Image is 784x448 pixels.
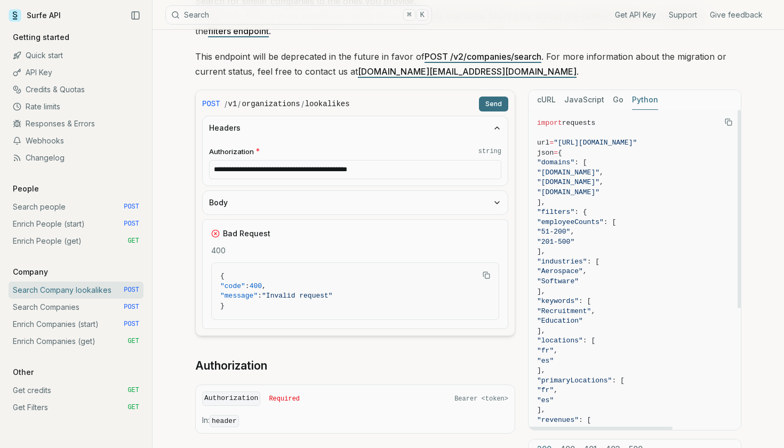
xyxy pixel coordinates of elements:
button: Copy Text [478,267,494,283]
span: requests [562,119,595,127]
span: , [262,282,266,290]
code: organizations [242,99,300,109]
span: : [258,292,262,300]
span: , [599,178,604,186]
a: filters endpoint [208,26,269,36]
span: , [554,347,558,355]
code: lookalikes [305,99,350,109]
span: POST [124,303,139,311]
a: Webhooks [9,132,143,149]
span: "Education" [537,317,583,325]
span: url [537,139,549,147]
span: } [220,302,225,310]
a: Credits & Quotas [9,81,143,98]
span: { [220,272,225,280]
a: Get Filters GET [9,399,143,416]
span: POST [124,203,139,211]
span: ], [537,366,546,374]
span: GET [127,337,139,346]
a: Enrich People (start) POST [9,215,143,233]
span: "filters" [537,208,574,216]
span: ], [537,406,546,414]
button: JavaScript [564,90,604,110]
span: "201-500" [537,238,574,246]
span: Authorization [209,147,254,157]
span: , [591,307,595,315]
a: Get API Key [615,10,656,20]
p: 400 [211,245,499,256]
span: , [570,228,574,236]
span: "es" [537,357,554,365]
span: "locations" [537,337,583,345]
span: GET [127,386,139,395]
span: POST [124,286,139,294]
span: : { [574,208,587,216]
span: / [225,99,227,109]
a: Authorization [195,358,267,373]
a: Search Companies POST [9,299,143,316]
span: "es" [537,396,554,404]
button: Body [203,191,508,214]
p: People [9,183,43,194]
code: string [478,147,501,156]
p: Other [9,367,38,378]
span: "employeeCounts" [537,218,604,226]
span: : [ [604,218,616,226]
span: ], [537,247,546,255]
span: "keywords" [537,297,579,305]
button: Headers [203,116,508,140]
a: Enrich Companies (start) POST [9,316,143,333]
button: Go [613,90,623,110]
span: "Aerospace" [537,267,583,275]
span: : [ [583,337,595,345]
span: "51-200" [537,228,570,236]
a: API Key [9,64,143,81]
a: Rate limits [9,98,143,115]
p: This endpoint will be deprecated in the future in favor of . For more information about the migra... [195,49,741,79]
a: Responses & Errors [9,115,143,132]
span: "industries" [537,258,587,266]
a: Quick start [9,47,143,64]
p: In: [202,415,508,427]
span: "Software" [537,277,579,285]
a: Search people POST [9,198,143,215]
a: Search Company lookalikes POST [9,282,143,299]
span: import [537,119,562,127]
a: POST /v2/companies/search [425,51,541,62]
span: "primaryLocations" [537,377,612,385]
span: GET [127,403,139,412]
button: Send [479,97,508,111]
code: Authorization [202,391,260,406]
a: Changelog [9,149,143,166]
span: { [558,149,562,157]
span: "Invalid request" [262,292,333,300]
button: Copy Text [721,114,737,130]
a: Get credits GET [9,382,143,399]
span: ], [537,198,546,206]
span: : [245,282,250,290]
span: : [ [612,377,624,385]
kbd: K [417,9,428,21]
a: [DOMAIN_NAME][EMAIL_ADDRESS][DOMAIN_NAME] [358,66,577,77]
span: "revenues" [537,416,579,424]
button: Collapse Sidebar [127,7,143,23]
span: ], [537,327,546,335]
span: "0-1M" [537,426,562,434]
span: Bearer <token> [454,395,508,403]
span: "[URL][DOMAIN_NAME]" [554,139,637,147]
span: = [554,149,558,157]
span: "code" [220,282,245,290]
span: "[DOMAIN_NAME]" [537,188,599,196]
span: , [554,386,558,394]
span: , [583,267,587,275]
span: "message" [220,292,258,300]
button: Python [632,90,658,110]
span: = [549,139,554,147]
kbd: ⌘ [403,9,415,21]
p: Company [9,267,52,277]
button: cURL [537,90,556,110]
span: "domains" [537,158,574,166]
span: POST [124,320,139,329]
code: header [210,415,239,427]
a: Enrich People (get) GET [9,233,143,250]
